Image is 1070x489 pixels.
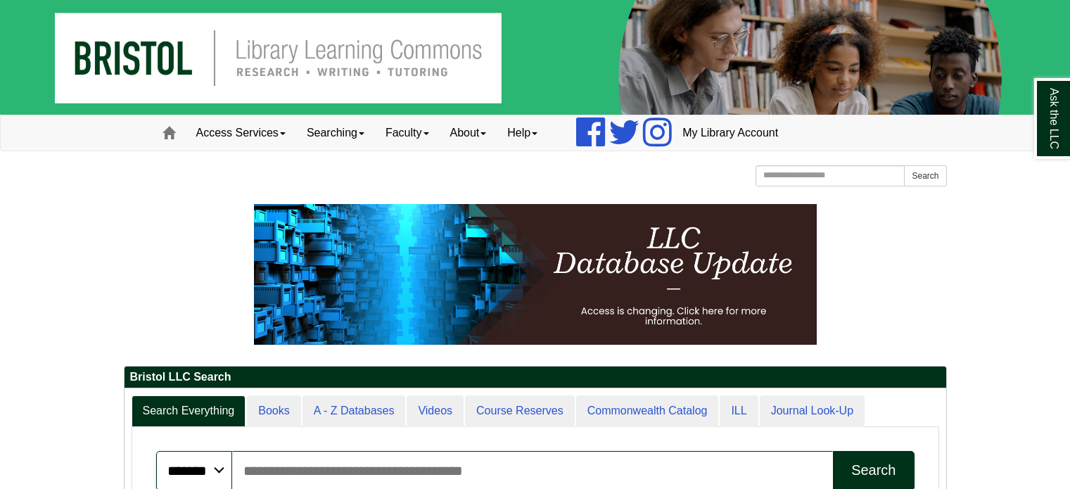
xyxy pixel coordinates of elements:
[186,115,296,151] a: Access Services
[497,115,548,151] a: Help
[302,395,406,427] a: A - Z Databases
[407,395,464,427] a: Videos
[247,395,300,427] a: Books
[904,165,946,186] button: Search
[672,115,789,151] a: My Library Account
[125,367,946,388] h2: Bristol LLC Search
[851,462,896,478] div: Search
[375,115,440,151] a: Faculty
[720,395,758,427] a: ILL
[132,395,246,427] a: Search Everything
[465,395,575,427] a: Course Reserves
[576,395,719,427] a: Commonwealth Catalog
[760,395,865,427] a: Journal Look-Up
[440,115,497,151] a: About
[254,204,817,345] img: HTML tutorial
[296,115,375,151] a: Searching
